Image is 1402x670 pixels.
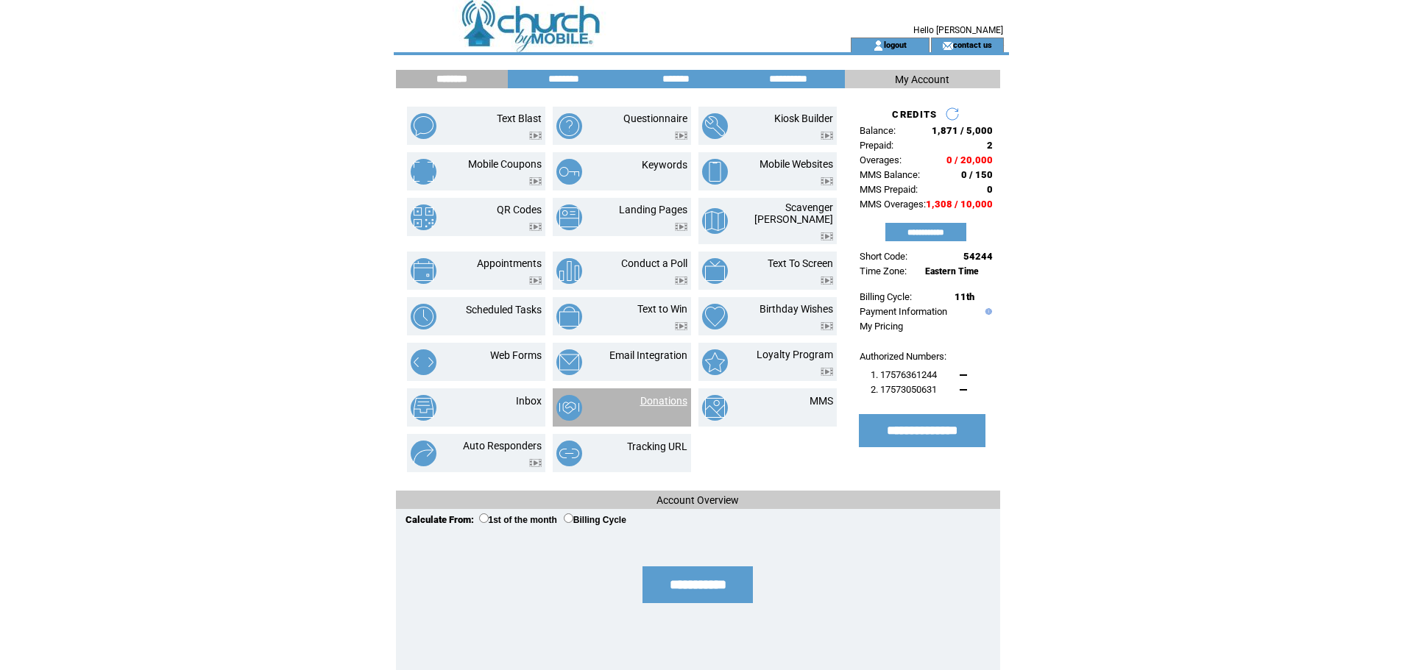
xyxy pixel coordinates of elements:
[556,349,582,375] img: email-integration.png
[516,395,542,407] a: Inbox
[479,513,489,523] input: 1st of the month
[946,154,993,165] span: 0 / 20,000
[497,204,542,215] a: QR Codes
[987,184,993,195] span: 0
[702,208,728,234] img: scavenger-hunt.png
[609,349,687,361] a: Email Integration
[884,40,907,49] a: logout
[621,257,687,269] a: Conduct a Poll
[479,515,557,525] label: 1st of the month
[757,349,833,360] a: Loyalty Program
[564,515,626,525] label: Billing Cycle
[529,223,542,231] img: video.png
[821,177,833,185] img: video.png
[490,349,542,361] a: Web Forms
[860,351,946,362] span: Authorized Numbers:
[821,232,833,240] img: video.png
[821,368,833,376] img: video.png
[821,277,833,285] img: video.png
[760,158,833,170] a: Mobile Websites
[754,202,833,225] a: Scavenger [PERSON_NAME]
[411,304,436,329] img: scheduled-tasks.png
[675,223,687,231] img: video.png
[556,159,582,185] img: keywords.png
[702,304,728,329] img: birthday-wishes.png
[873,40,884,51] img: account_icon.gif
[642,159,687,171] a: Keywords
[468,158,542,170] a: Mobile Coupons
[411,441,436,466] img: auto-responders.png
[963,251,993,262] span: 54244
[529,132,542,140] img: video.png
[810,395,833,407] a: MMS
[961,169,993,180] span: 0 / 150
[529,177,542,185] img: video.png
[860,184,918,195] span: MMS Prepaid:
[702,113,728,139] img: kiosk-builder.png
[955,291,974,302] span: 11th
[411,258,436,284] img: appointments.png
[932,125,993,136] span: 1,871 / 5,000
[497,113,542,124] a: Text Blast
[411,349,436,375] img: web-forms.png
[982,308,992,315] img: help.gif
[556,204,582,230] img: landing-pages.png
[774,113,833,124] a: Kiosk Builder
[556,441,582,466] img: tracking-url.png
[821,132,833,140] img: video.png
[871,369,937,380] span: 1. 17576361244
[860,125,896,136] span: Balance:
[860,321,903,332] a: My Pricing
[411,159,436,185] img: mobile-coupons.png
[895,74,949,85] span: My Account
[637,303,687,315] a: Text to Win
[953,40,992,49] a: contact us
[406,514,474,525] span: Calculate From:
[411,395,436,421] img: inbox.png
[892,109,937,120] span: CREDITS
[564,513,573,523] input: Billing Cycle
[675,322,687,330] img: video.png
[529,277,542,285] img: video.png
[702,258,728,284] img: text-to-screen.png
[477,257,542,269] a: Appointments
[860,199,926,210] span: MMS Overages:
[702,349,728,375] img: loyalty-program.png
[675,277,687,285] img: video.png
[821,322,833,330] img: video.png
[463,440,542,452] a: Auto Responders
[768,257,833,269] a: Text To Screen
[556,395,582,421] img: donations.png
[556,304,582,329] img: text-to-win.png
[529,459,542,467] img: video.png
[860,306,947,317] a: Payment Information
[942,40,953,51] img: contact_us_icon.gif
[556,113,582,139] img: questionnaire.png
[656,494,739,506] span: Account Overview
[623,113,687,124] a: Questionnaire
[411,204,436,230] img: qr-codes.png
[860,251,907,262] span: Short Code:
[627,441,687,452] a: Tracking URL
[411,113,436,139] img: text-blast.png
[913,25,1003,35] span: Hello [PERSON_NAME]
[987,140,993,151] span: 2
[925,266,979,277] span: Eastern Time
[926,199,993,210] span: 1,308 / 10,000
[556,258,582,284] img: conduct-a-poll.png
[702,159,728,185] img: mobile-websites.png
[640,395,687,407] a: Donations
[860,169,920,180] span: MMS Balance:
[760,303,833,315] a: Birthday Wishes
[466,304,542,316] a: Scheduled Tasks
[871,384,937,395] span: 2. 17573050631
[860,291,912,302] span: Billing Cycle:
[860,140,893,151] span: Prepaid:
[860,265,907,277] span: Time Zone:
[619,204,687,215] a: Landing Pages
[860,154,902,165] span: Overages:
[675,132,687,140] img: video.png
[702,395,728,421] img: mms.png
